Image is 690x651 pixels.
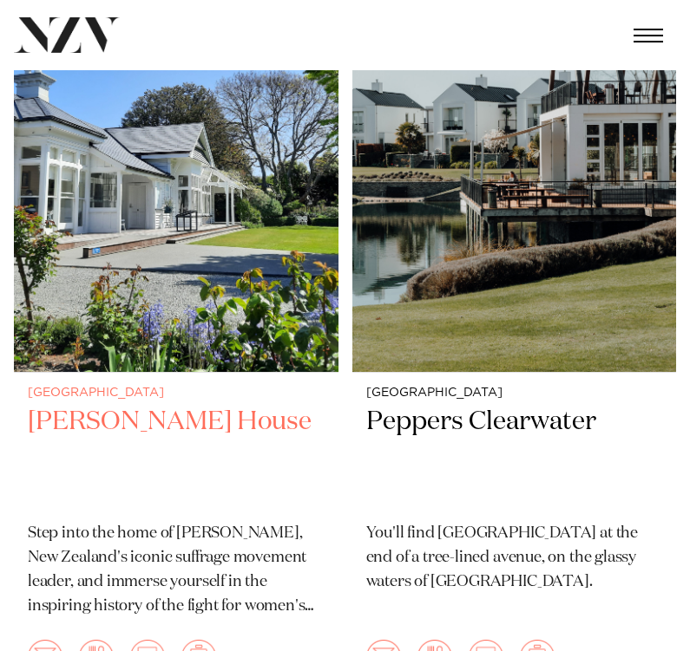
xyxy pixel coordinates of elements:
[28,406,325,508] h2: [PERSON_NAME] House
[366,387,663,400] small: [GEOGRAPHIC_DATA]
[28,387,325,400] small: [GEOGRAPHIC_DATA]
[28,522,325,619] p: Step into the home of [PERSON_NAME], New Zealand's iconic suffrage movement leader, and immerse y...
[366,522,663,595] p: You'll find [GEOGRAPHIC_DATA] at the end of a tree-lined avenue, on the glassy waters of [GEOGRAP...
[14,17,120,53] img: nzv-logo.png
[366,406,663,508] h2: Peppers Clearwater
